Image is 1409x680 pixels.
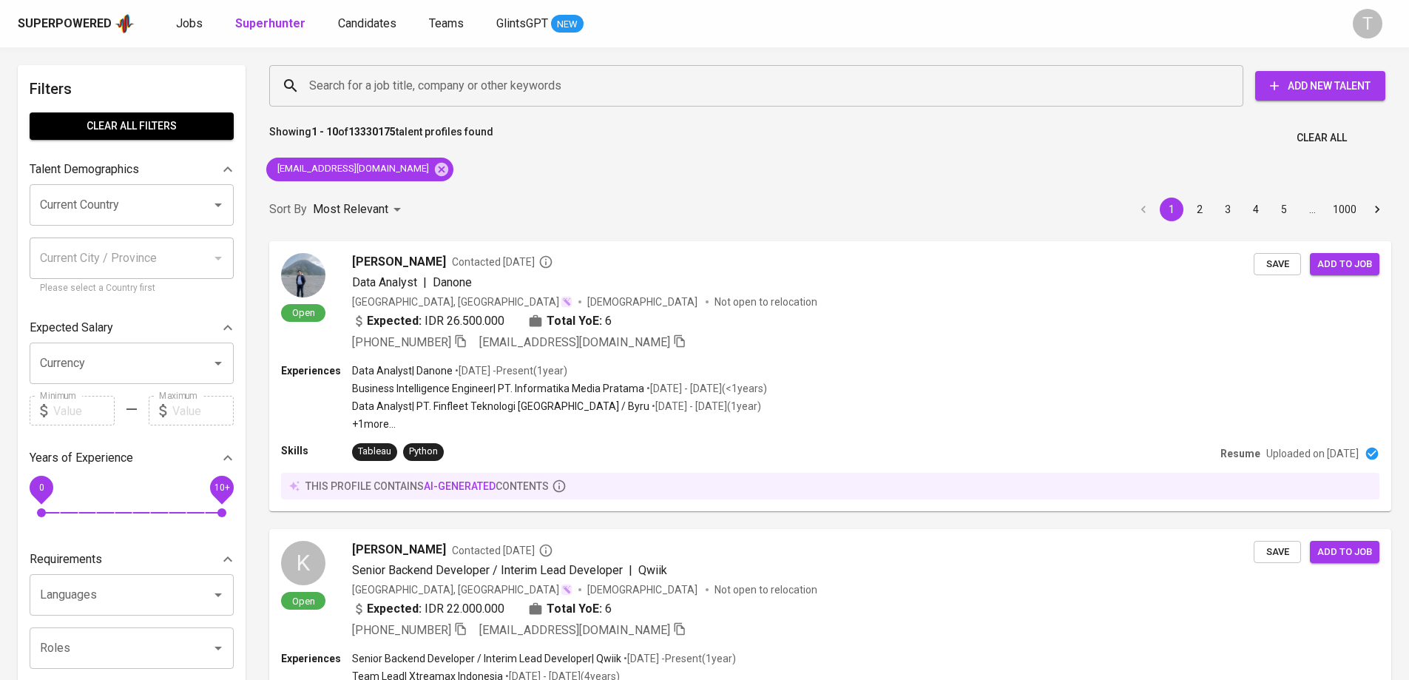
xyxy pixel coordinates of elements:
button: Save [1254,253,1301,276]
span: Data Analyst [352,275,417,289]
div: Expected Salary [30,313,234,343]
button: Go to next page [1365,198,1389,221]
button: Add to job [1310,541,1379,564]
button: Add to job [1310,253,1379,276]
div: Years of Experience [30,443,234,473]
span: Qwiik [638,563,667,577]
p: Experiences [281,651,352,666]
a: Superpoweredapp logo [18,13,135,35]
span: [PERSON_NAME] [352,541,446,559]
p: • [DATE] - [DATE] ( 1 year ) [649,399,761,414]
span: 10+ [214,482,229,493]
span: [PHONE_NUMBER] [352,623,451,637]
div: Superpowered [18,16,112,33]
p: Requirements [30,551,102,568]
span: Add to job [1317,256,1372,273]
button: Save [1254,541,1301,564]
span: Add New Talent [1267,77,1373,95]
div: [GEOGRAPHIC_DATA], [GEOGRAPHIC_DATA] [352,294,572,309]
span: Open [286,595,321,607]
a: Jobs [176,15,206,33]
span: Add to job [1317,544,1372,561]
div: Python [409,445,438,459]
p: Years of Experience [30,449,133,467]
div: IDR 26.500.000 [352,312,504,330]
div: Requirements [30,545,234,574]
p: Not open to relocation [714,294,817,309]
b: Expected: [367,600,422,618]
p: this profile contains contents [305,479,549,494]
p: Skills [281,443,352,458]
span: 6 [605,600,612,618]
p: Not open to relocation [714,582,817,597]
button: Go to page 3 [1216,198,1240,221]
p: Please select a Country first [40,281,223,296]
span: Save [1261,544,1294,561]
span: GlintsGPT [496,16,548,30]
span: Save [1261,256,1294,273]
span: [DEMOGRAPHIC_DATA] [587,582,700,597]
p: • [DATE] - Present ( 1 year ) [621,651,736,666]
p: +1 more ... [352,417,767,431]
button: Go to page 5 [1272,198,1296,221]
span: 0 [38,482,44,493]
p: Showing of talent profiles found [269,124,493,152]
span: Candidates [338,16,396,30]
p: • [DATE] - Present ( 1 year ) [453,363,567,378]
p: Resume [1220,446,1260,461]
span: | [629,562,632,579]
b: Total YoE: [547,600,602,618]
span: 6 [605,312,612,330]
a: Open[PERSON_NAME]Contacted [DATE]Data Analyst|Danone[GEOGRAPHIC_DATA], [GEOGRAPHIC_DATA][DEMOGRAP... [269,241,1391,511]
b: Superhunter [235,16,305,30]
button: Go to page 1000 [1328,198,1361,221]
button: Clear All filters [30,112,234,140]
button: Go to page 4 [1244,198,1268,221]
span: [PERSON_NAME] [352,253,446,271]
button: page 1 [1160,198,1183,221]
span: Contacted [DATE] [452,255,553,269]
span: Open [286,306,321,319]
b: Total YoE: [547,312,602,330]
button: Open [208,195,229,215]
span: | [423,274,427,292]
div: [EMAIL_ADDRESS][DOMAIN_NAME] [266,158,453,181]
span: Teams [429,16,464,30]
img: 5b1aae0165ac76ca1e2f2ce8e43b2462.jpg [281,253,325,297]
div: Tableau [358,445,391,459]
p: Data Analyst | Danone [352,363,453,378]
svg: By Batam recruiter [538,255,553,269]
img: magic_wand.svg [561,296,572,308]
span: [PHONE_NUMBER] [352,335,451,349]
img: magic_wand.svg [561,584,572,596]
a: Candidates [338,15,399,33]
p: Expected Salary [30,319,113,337]
p: Sort By [269,201,307,218]
span: Clear All filters [41,117,222,135]
button: Go to page 2 [1188,198,1212,221]
img: app logo [115,13,135,35]
button: Clear All [1291,124,1353,152]
span: NEW [551,17,584,32]
p: Most Relevant [313,201,388,218]
div: [GEOGRAPHIC_DATA], [GEOGRAPHIC_DATA] [352,582,572,597]
button: Open [208,638,229,659]
div: Talent Demographics [30,155,234,184]
a: GlintsGPT NEW [496,15,584,33]
p: Senior Backend Developer / Interim Lead Developer | Qwiik [352,651,621,666]
div: T [1353,9,1382,38]
a: Superhunter [235,15,308,33]
p: Uploaded on [DATE] [1266,446,1359,461]
p: Talent Demographics [30,161,139,178]
svg: By Batam recruiter [538,543,553,558]
span: Contacted [DATE] [452,543,553,558]
div: … [1300,202,1324,217]
span: Jobs [176,16,203,30]
p: Business Intelligence Engineer | PT. Informatika Media Pratama [352,381,644,396]
span: [DEMOGRAPHIC_DATA] [587,294,700,309]
span: [EMAIL_ADDRESS][DOMAIN_NAME] [479,623,670,637]
span: Clear All [1297,129,1347,147]
nav: pagination navigation [1129,198,1391,221]
span: AI-generated [424,480,496,492]
span: Senior Backend Developer / Interim Lead Developer [352,563,623,577]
